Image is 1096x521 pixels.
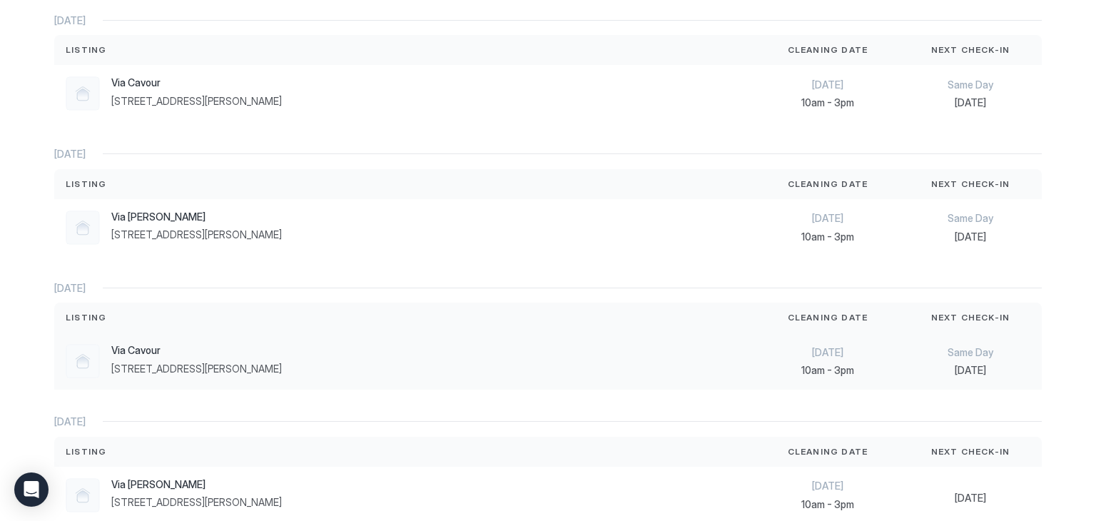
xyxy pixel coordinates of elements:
[66,178,106,191] span: Listing
[111,496,282,509] span: [STREET_ADDRESS][PERSON_NAME]
[54,14,86,27] span: [DATE]
[788,44,868,56] span: Cleaning Date
[931,445,1010,458] span: Next Check-In
[54,148,86,161] span: [DATE]
[768,480,888,492] span: [DATE]
[768,231,888,243] span: 10am - 3pm
[910,231,1030,243] span: [DATE]
[910,96,1030,109] span: [DATE]
[910,79,1030,91] span: Same Day
[66,44,106,56] span: Listing
[788,445,868,458] span: Cleaning Date
[66,311,106,324] span: Listing
[111,76,282,89] span: Via Cavour
[14,472,49,507] div: Open Intercom Messenger
[768,346,888,359] span: [DATE]
[768,96,888,109] span: 10am - 3pm
[931,178,1010,191] span: Next Check-In
[910,346,1030,359] span: Same Day
[768,498,888,511] span: 10am - 3pm
[910,492,1030,505] span: [DATE]
[54,415,86,428] span: [DATE]
[111,95,282,108] span: [STREET_ADDRESS][PERSON_NAME]
[111,344,282,357] span: Via Cavour
[111,363,282,375] span: [STREET_ADDRESS][PERSON_NAME]
[66,445,106,458] span: Listing
[910,364,1030,377] span: [DATE]
[788,178,868,191] span: Cleaning Date
[768,79,888,91] span: [DATE]
[54,282,86,295] span: [DATE]
[931,311,1010,324] span: Next Check-In
[768,212,888,225] span: [DATE]
[111,211,282,223] span: Via [PERSON_NAME]
[111,478,282,491] span: Via [PERSON_NAME]
[111,228,282,241] span: [STREET_ADDRESS][PERSON_NAME]
[931,44,1010,56] span: Next Check-In
[788,311,868,324] span: Cleaning Date
[768,364,888,377] span: 10am - 3pm
[910,212,1030,225] span: Same Day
